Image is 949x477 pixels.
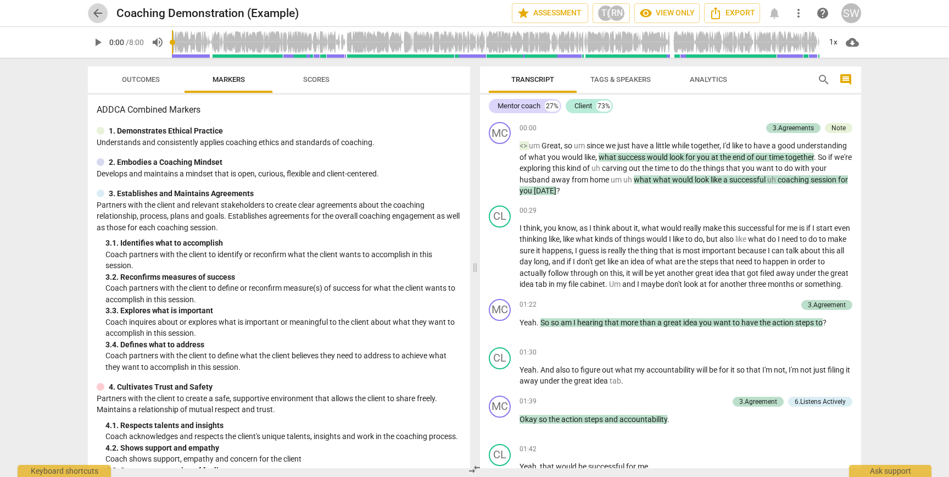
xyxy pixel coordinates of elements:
span: at [711,153,720,162]
span: great [695,269,715,278]
span: need [736,257,754,266]
span: together [691,141,719,150]
span: understanding [797,141,847,150]
span: , [623,269,626,278]
div: Client [574,101,592,112]
span: great [663,318,683,327]
span: to [800,235,808,243]
div: 3. 1. Identifies what to accomplish [105,237,461,249]
span: start [816,224,834,232]
p: Coach inquires about or explores what is important or meaningful to the client about what they wa... [105,317,461,339]
span: like [732,141,745,150]
span: we [606,141,617,150]
span: from [572,175,590,184]
span: another [720,280,749,289]
span: home [590,175,611,184]
span: would [647,153,669,162]
span: yet [655,269,667,278]
span: important [702,246,738,255]
span: with [795,164,811,173]
span: so [551,318,561,327]
p: Coach partners with the client to identify or reconfirm what the client wants to accomplish in th... [105,249,461,271]
span: long [534,257,549,266]
span: out [629,164,642,173]
span: to [818,257,825,266]
span: talk [786,246,800,255]
span: Filler word [591,164,602,173]
span: things [623,235,646,243]
span: make [828,235,846,243]
span: you [544,224,558,232]
span: this [610,269,623,278]
span: end [733,153,747,162]
button: SW [841,3,861,23]
span: or [796,280,805,289]
span: it [536,246,542,255]
span: think [523,224,540,232]
span: filed [760,269,776,278]
span: I [520,224,523,232]
a: Help [813,3,833,23]
span: , [560,235,563,243]
div: 3.Agreements [773,123,814,133]
span: since [587,141,606,150]
span: also [719,235,735,243]
span: make [703,224,723,232]
span: I [778,235,781,243]
span: to [671,164,680,173]
span: got [747,269,760,278]
p: Understands and consistently applies coaching ethics and standards of coaching. [97,137,461,148]
span: exploring [520,164,552,173]
span: of [646,257,655,266]
h2: Coaching Demonstration (Example) [116,7,299,20]
span: this [723,224,738,232]
span: successful [738,224,775,232]
button: Search [815,71,833,88]
span: Assessment [517,7,583,20]
span: file [568,280,580,289]
span: is [601,246,608,255]
span: 00:29 [520,206,537,215]
div: Ask support [849,465,931,477]
span: about [800,246,822,255]
span: will [632,269,645,278]
span: do [784,164,795,173]
span: three [749,280,768,289]
div: Note [831,123,846,133]
span: to [745,141,753,150]
span: all [836,246,844,255]
span: Great [542,141,561,150]
p: 1. Demonstrates Ethical Practice [109,125,223,137]
span: so [564,141,574,150]
span: that [660,246,676,255]
span: you [548,153,562,162]
div: Change speaker [489,206,511,228]
span: successful [729,175,767,184]
span: a [772,141,778,150]
span: , [703,235,706,243]
span: our [756,153,769,162]
span: like [584,153,595,162]
span: [DATE] [534,186,556,195]
span: we're [834,153,852,162]
div: Mentor coach [498,101,540,112]
span: what [748,235,767,243]
p: 2. Embodies a Coaching Mindset [109,157,222,168]
span: that [731,269,747,278]
div: Change speaker [489,122,511,144]
span: my [556,280,568,289]
button: Assessment [512,3,588,23]
span: more_vert [792,7,805,20]
span: session [811,175,838,184]
span: Filler word [623,175,634,184]
span: 01:22 [520,300,537,309]
span: , [540,224,544,232]
span: like [673,235,685,243]
span: . [814,153,818,162]
span: help [816,7,829,20]
span: because [738,246,768,255]
span: even [834,224,850,232]
span: I [812,224,816,232]
span: would [661,224,683,232]
span: if [806,224,812,232]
